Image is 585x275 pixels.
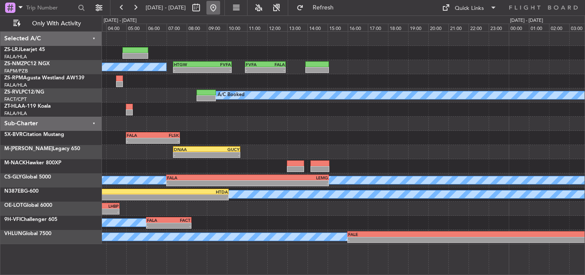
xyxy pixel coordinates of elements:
div: - [248,181,328,186]
div: 12:00 [267,24,287,31]
div: 14:00 [307,24,328,31]
a: FALA/HLA [4,82,27,88]
span: 9H-VFI [4,217,21,222]
div: FVFA [246,62,265,67]
div: Quick Links [455,4,484,13]
div: 09:00 [207,24,227,31]
div: 22:00 [469,24,489,31]
div: - [348,237,474,242]
div: - [174,152,207,157]
div: 08:00 [187,24,207,31]
a: FACT/CPT [4,96,27,103]
div: FALE [348,232,474,237]
span: ZS-RVL [4,90,21,95]
div: 07:00 [167,24,187,31]
a: FALA/HLA [4,54,27,60]
div: 06:00 [146,24,167,31]
span: ZT-HLA [4,104,21,109]
span: VHLUN [4,231,22,236]
div: 00:00 [509,24,529,31]
span: ZS-NMZ [4,61,24,66]
a: CS-GLYGlobal 5000 [4,175,51,180]
a: N387EBG-600 [4,189,39,194]
div: HTDA [143,189,228,194]
div: FALA [127,133,153,138]
div: - [167,181,248,186]
div: - [174,67,203,73]
div: FVFA [203,62,231,67]
a: OE-LOTGlobal 6000 [4,203,52,208]
div: LEMG [248,175,328,180]
div: - [153,138,179,143]
div: 05:00 [126,24,146,31]
button: Refresh [292,1,344,15]
a: 5X-BVRCitation Mustang [4,132,64,137]
div: - [246,67,265,73]
span: M-[PERSON_NAME] [4,146,53,151]
div: FACT [169,218,191,223]
span: CS-GLY [4,175,22,180]
div: HTGW [174,62,203,67]
div: FALA [265,62,284,67]
a: ZT-HLAA-119 Koala [4,104,51,109]
button: Only With Activity [9,17,93,30]
a: ZS-RVLPC12/NG [4,90,44,95]
div: 17:00 [368,24,388,31]
div: - [127,138,153,143]
div: 02:00 [549,24,569,31]
div: 13:00 [287,24,307,31]
div: - [203,67,231,73]
div: - [169,223,191,228]
div: 16:00 [348,24,368,31]
div: - [265,67,284,73]
span: N387EB [4,189,24,194]
div: GUCY [206,147,239,152]
div: FLSK [153,133,179,138]
div: DNAA [174,147,207,152]
a: FAPM/PZB [4,68,28,74]
div: 21:00 [448,24,469,31]
span: [DATE] - [DATE] [146,4,186,12]
div: 23:00 [489,24,509,31]
input: Trip Number [26,1,75,14]
a: M-[PERSON_NAME]Legacy 650 [4,146,80,151]
a: ZS-NMZPC12 NGX [4,61,50,66]
span: Only With Activity [22,21,90,27]
div: 15:00 [328,24,348,31]
div: 18:00 [388,24,408,31]
span: ZS-LRJ [4,47,21,52]
div: A/C Booked [218,89,245,102]
div: [DATE] - [DATE] [510,17,543,24]
span: M-NACK [4,160,26,166]
div: FALA [147,218,169,223]
div: 04:00 [106,24,126,31]
a: ZS-RPMAgusta Westland AW139 [4,76,84,81]
a: ZS-LRJLearjet 45 [4,47,45,52]
div: - [147,223,169,228]
a: M-NACKHawker 800XP [4,160,61,166]
span: ZS-RPM [4,76,23,81]
div: FALA [167,175,248,180]
div: [DATE] - [DATE] [104,17,137,24]
button: Quick Links [438,1,501,15]
div: - [143,195,228,200]
div: 19:00 [408,24,428,31]
a: FALA/HLA [4,110,27,117]
div: 01:00 [529,24,549,31]
span: Refresh [305,5,341,11]
div: 20:00 [428,24,448,31]
span: OE-LOT [4,203,23,208]
span: 5X-BVR [4,132,23,137]
a: 9H-VFIChallenger 605 [4,217,57,222]
a: VHLUNGlobal 7500 [4,231,51,236]
div: - [206,152,239,157]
